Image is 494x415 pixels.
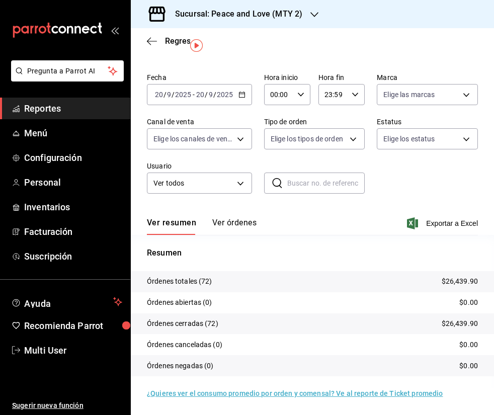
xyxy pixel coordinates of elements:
input: -- [154,91,163,99]
span: Elige los canales de venta [153,134,233,144]
h3: Sucursal: Peace and Love (MTY 2) [167,8,302,20]
span: Facturación [24,225,122,238]
span: Recomienda Parrot [24,319,122,333]
span: / [163,91,167,99]
label: Usuario [147,162,252,170]
input: Buscar no. de referencia [287,173,365,193]
label: Marca [377,74,478,81]
input: -- [208,91,213,99]
label: Tipo de orden [264,118,365,125]
span: Elige las marcas [383,90,435,100]
span: Inventarios [24,200,122,214]
button: Pregunta a Parrot AI [11,60,124,81]
a: Pregunta a Parrot AI [7,73,124,84]
span: - [193,91,195,99]
input: -- [196,91,205,99]
button: Ver resumen [147,218,196,235]
button: Regresar [147,36,198,46]
span: Elige los estatus [383,134,435,144]
span: / [205,91,208,99]
p: Órdenes abiertas (0) [147,297,212,308]
span: Reportes [24,102,122,115]
span: Sugerir nueva función [12,400,122,411]
label: Hora inicio [264,74,310,81]
button: Exportar a Excel [409,217,478,229]
p: Órdenes negadas (0) [147,361,214,371]
label: Hora fin [318,74,365,81]
button: Ver órdenes [212,218,257,235]
img: Tooltip marker [190,39,203,52]
span: / [172,91,175,99]
div: navigation tabs [147,218,257,235]
button: open_drawer_menu [111,26,119,34]
p: $0.00 [459,340,478,350]
span: / [213,91,216,99]
p: $0.00 [459,361,478,371]
span: Pregunta a Parrot AI [27,66,108,76]
span: Elige los tipos de orden [271,134,343,144]
p: Órdenes cerradas (72) [147,318,218,329]
p: Órdenes canceladas (0) [147,340,222,350]
p: $26,439.90 [442,276,478,287]
span: Regresar [165,36,198,46]
span: Configuración [24,151,122,164]
p: Órdenes totales (72) [147,276,212,287]
p: $0.00 [459,297,478,308]
p: $26,439.90 [442,318,478,329]
label: Fecha [147,74,252,81]
a: ¿Quieres ver el consumo promedio por orden y comensal? Ve al reporte de Ticket promedio [147,389,443,397]
input: ---- [216,91,233,99]
span: Personal [24,176,122,189]
input: ---- [175,91,192,99]
span: Multi User [24,344,122,357]
input: -- [167,91,172,99]
p: Resumen [147,247,478,259]
label: Canal de venta [147,118,252,125]
span: Ayuda [24,296,109,308]
label: Estatus [377,118,478,125]
span: Menú [24,126,122,140]
span: Ver todos [153,178,233,189]
span: Suscripción [24,250,122,263]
